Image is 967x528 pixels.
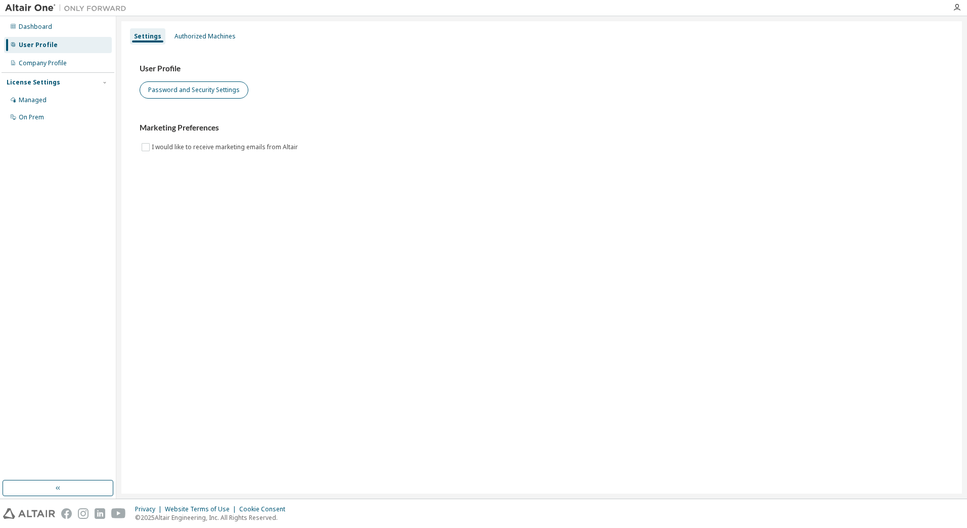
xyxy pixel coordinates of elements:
div: Settings [134,32,161,40]
div: License Settings [7,78,60,86]
h3: User Profile [140,64,944,74]
div: Authorized Machines [174,32,236,40]
div: User Profile [19,41,58,49]
p: © 2025 Altair Engineering, Inc. All Rights Reserved. [135,513,291,522]
button: Password and Security Settings [140,81,248,99]
h3: Marketing Preferences [140,123,944,133]
div: Managed [19,96,47,104]
div: On Prem [19,113,44,121]
div: Privacy [135,505,165,513]
img: linkedin.svg [95,508,105,519]
div: Website Terms of Use [165,505,239,513]
img: facebook.svg [61,508,72,519]
div: Dashboard [19,23,52,31]
img: instagram.svg [78,508,89,519]
div: Cookie Consent [239,505,291,513]
img: youtube.svg [111,508,126,519]
img: Altair One [5,3,131,13]
label: I would like to receive marketing emails from Altair [152,141,300,153]
img: altair_logo.svg [3,508,55,519]
div: Company Profile [19,59,67,67]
